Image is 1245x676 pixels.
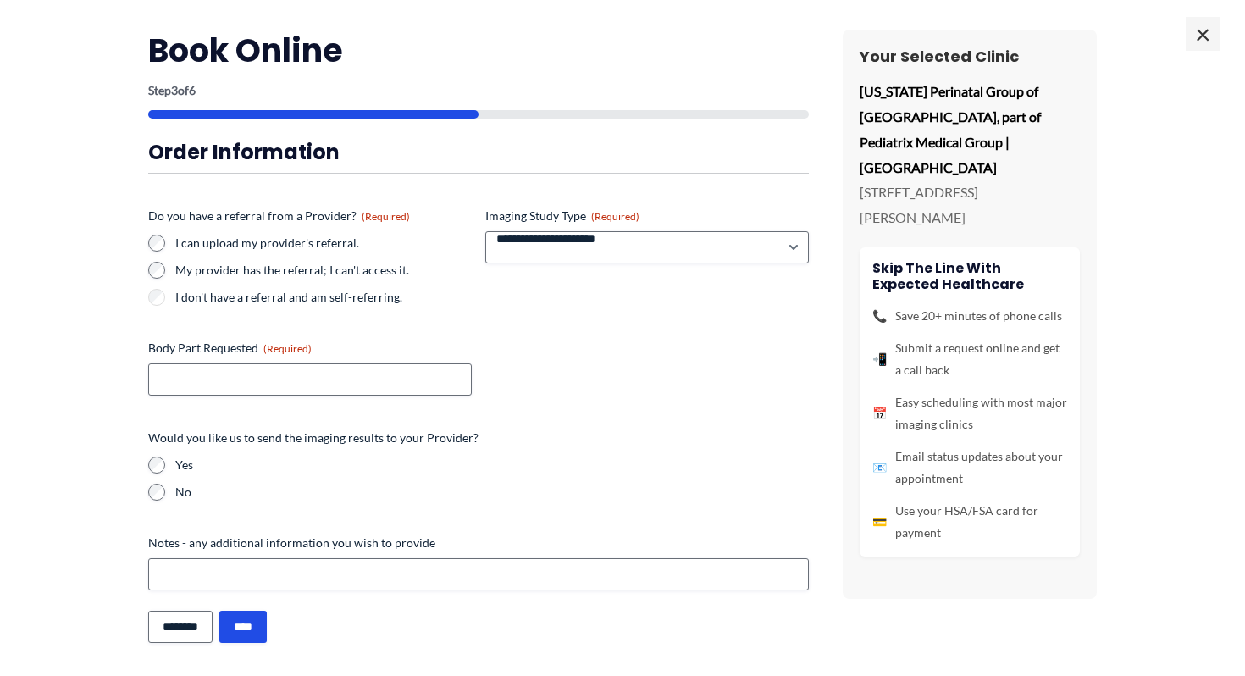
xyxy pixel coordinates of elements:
[872,402,887,424] span: 📅
[148,340,472,357] label: Body Part Requested
[175,289,472,306] label: I don't have a referral and am self-referring.
[148,208,410,224] legend: Do you have a referral from a Provider?
[175,235,472,252] label: I can upload my provider's referral.
[860,180,1080,230] p: [STREET_ADDRESS][PERSON_NAME]
[872,305,887,327] span: 📞
[872,500,1067,544] li: Use your HSA/FSA card for payment
[175,262,472,279] label: My provider has the referral; I can't access it.
[872,511,887,533] span: 💳
[860,47,1080,66] h3: Your Selected Clinic
[148,535,809,551] label: Notes - any additional information you wish to provide
[872,457,887,479] span: 📧
[362,210,410,223] span: (Required)
[872,446,1067,490] li: Email status updates about your appointment
[148,139,809,165] h3: Order Information
[872,337,1067,381] li: Submit a request online and get a call back
[860,79,1080,180] p: [US_STATE] Perinatal Group of [GEOGRAPHIC_DATA], part of Pediatrix Medical Group | [GEOGRAPHIC_DATA]
[171,83,178,97] span: 3
[148,85,809,97] p: Step of
[148,429,479,446] legend: Would you like us to send the imaging results to your Provider?
[872,391,1067,435] li: Easy scheduling with most major imaging clinics
[189,83,196,97] span: 6
[175,484,809,501] label: No
[148,30,809,71] h2: Book Online
[263,342,312,355] span: (Required)
[1186,17,1220,51] span: ×
[485,208,809,224] label: Imaging Study Type
[872,305,1067,327] li: Save 20+ minutes of phone calls
[872,348,887,370] span: 📲
[872,260,1067,292] h4: Skip the line with Expected Healthcare
[591,210,639,223] span: (Required)
[175,457,809,474] label: Yes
